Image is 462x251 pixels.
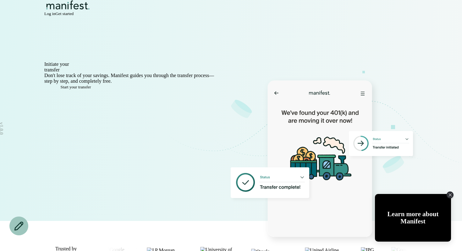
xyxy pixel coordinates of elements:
button: Log in [44,11,55,16]
button: Start your transfer [44,85,107,90]
div: Learn more about Manifest [375,211,451,225]
span: in minutes [60,67,81,72]
p: Don't lose track of your savings. Manifest guides you through the transfer process—step by step, ... [44,73,221,84]
div: Tolstoy bubble widget [375,194,451,242]
div: Open Tolstoy widget [375,194,451,242]
button: Get started [55,11,74,16]
h1: Initiate your [44,61,221,67]
h1: transfer [44,67,221,73]
div: Open Tolstoy [375,194,451,242]
span: Start your transfer [61,85,91,89]
div: Close Tolstoy widget [447,191,454,198]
